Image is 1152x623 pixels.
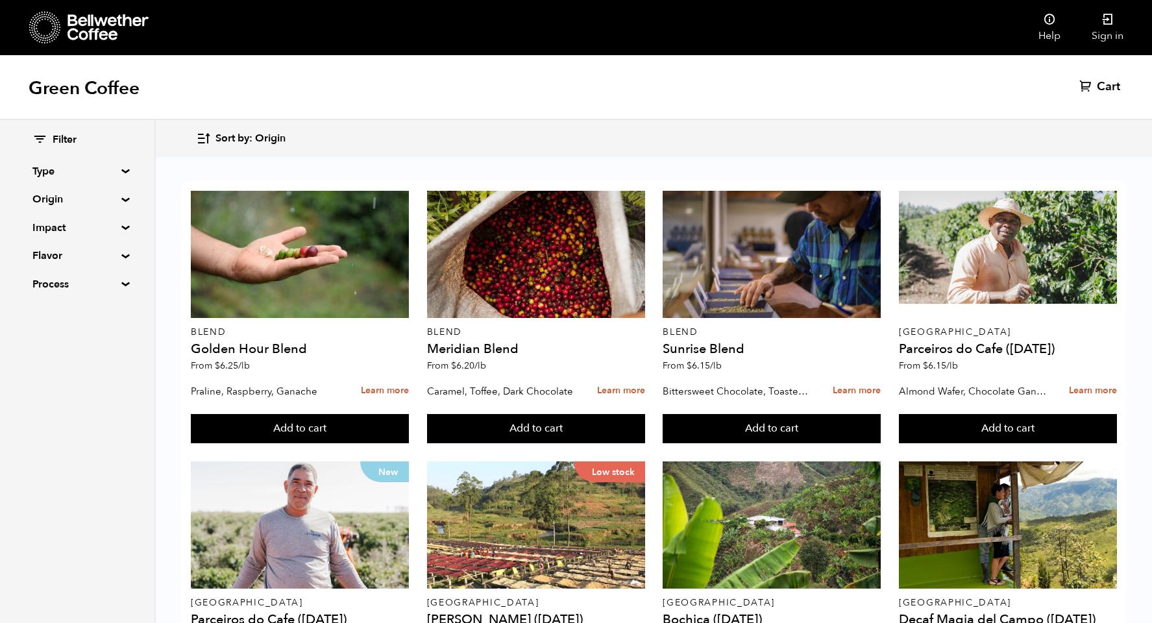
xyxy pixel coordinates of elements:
h1: Green Coffee [29,77,140,100]
span: From [663,360,722,372]
span: /lb [946,360,958,372]
p: Almond Wafer, Chocolate Ganache, Bing Cherry [899,382,1048,401]
a: Low stock [427,461,645,589]
bdi: 6.25 [215,360,250,372]
p: [GEOGRAPHIC_DATA] [899,598,1117,607]
summary: Impact [32,220,122,236]
button: Add to cart [663,414,881,444]
span: $ [923,360,928,372]
p: Praline, Raspberry, Ganache [191,382,339,401]
h4: Golden Hour Blend [191,343,409,356]
p: Blend [427,328,645,337]
summary: Flavor [32,248,122,263]
button: Add to cart [899,414,1117,444]
span: $ [215,360,220,372]
p: Caramel, Toffee, Dark Chocolate [427,382,576,401]
span: /lb [238,360,250,372]
span: From [899,360,958,372]
p: [GEOGRAPHIC_DATA] [427,598,645,607]
button: Add to cart [427,414,645,444]
span: Filter [53,133,77,147]
a: Learn more [361,377,409,405]
a: Cart [1079,79,1123,95]
button: Add to cart [191,414,409,444]
summary: Process [32,276,122,292]
span: Sort by: Origin [215,132,286,146]
summary: Type [32,164,122,179]
span: $ [451,360,456,372]
h4: Meridian Blend [427,343,645,356]
span: From [191,360,250,372]
p: [GEOGRAPHIC_DATA] [663,598,881,607]
p: [GEOGRAPHIC_DATA] [899,328,1117,337]
span: $ [687,360,692,372]
h4: Sunrise Blend [663,343,881,356]
p: Bittersweet Chocolate, Toasted Marshmallow, Candied Orange, Praline [663,382,811,401]
span: /lb [710,360,722,372]
p: Blend [191,328,409,337]
button: Sort by: Origin [196,123,286,154]
a: Learn more [1069,377,1117,405]
bdi: 6.15 [687,360,722,372]
p: Blend [663,328,881,337]
bdi: 6.20 [451,360,486,372]
span: /lb [474,360,486,372]
h4: Parceiros do Cafe ([DATE]) [899,343,1117,356]
p: New [360,461,409,482]
bdi: 6.15 [923,360,958,372]
a: Learn more [597,377,645,405]
a: Learn more [833,377,881,405]
span: Cart [1097,79,1120,95]
summary: Origin [32,191,122,207]
p: Low stock [574,461,645,482]
span: From [427,360,486,372]
p: [GEOGRAPHIC_DATA] [191,598,409,607]
a: New [191,461,409,589]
